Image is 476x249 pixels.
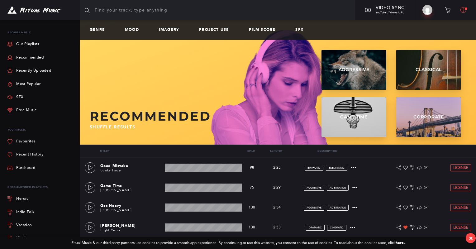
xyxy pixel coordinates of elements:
p: 98 [245,165,259,170]
p: 75 [245,185,259,190]
span: alternative [330,206,346,209]
div: Vacation [16,223,32,227]
span: ▾ [254,150,255,152]
a: Free Music [7,104,37,117]
a: Light Years [100,228,120,232]
p: [PERSON_NAME] [100,223,162,228]
a: Most Popular [7,77,40,90]
p: 2:25 [264,165,289,170]
span: dramatic [309,226,322,229]
div: × [469,235,473,242]
span: Shuffle results [90,124,135,130]
p: 130 [245,225,259,230]
a: SFX [295,28,309,32]
a: Project Use [199,28,234,32]
span: ▾ [281,150,282,152]
div: Heroic [16,197,29,201]
a: Classical [396,50,461,90]
a: Aggressive [321,50,386,90]
span: License [453,226,468,230]
span: Video Sync [376,5,405,10]
span: License [453,186,468,190]
span: License [453,206,468,210]
a: Title [100,149,109,152]
div: Ritual Music & our third party partners use cookies to provide a smooth app experience. By contin... [71,241,405,245]
a: Recently Uploaded [7,64,51,77]
span: electronic [329,166,345,169]
a: [PERSON_NAME] [100,188,131,192]
p: Game Time [100,183,162,189]
div: Indie Folk [16,210,35,214]
p: 2:29 [264,185,289,190]
a: Game Time [321,97,386,137]
a: Corporate [396,97,461,137]
a: Length [270,149,283,152]
p: Browse Music [7,27,75,38]
a: Recommended [7,51,44,64]
a: Favourites [7,135,36,148]
img: Marketing at Museum [422,5,432,15]
a: Vacation [7,219,75,232]
span: YouTube / Vimeo URL [376,11,404,14]
a: Purchased [7,161,35,175]
a: Film Score [249,28,280,32]
h2: Recommended [90,109,316,123]
span: License [453,166,468,170]
span: euphoric [307,166,321,169]
span: alternative [330,186,346,189]
a: Indie Folk [7,205,75,218]
p: Your Music [7,125,75,135]
span: aggressive [307,186,321,189]
div: Hip Hop [16,237,31,240]
a: here. [396,241,405,245]
div: Recommended Playlists [7,182,75,192]
p: Good Mistake [100,163,162,169]
a: Our Playlists [7,38,39,51]
p: 2:54 [264,205,289,210]
a: Mood [125,28,144,32]
a: [PERSON_NAME] [100,208,131,212]
a: SFX [7,91,24,104]
a: Imagery [159,28,184,32]
a: Looks Fade [100,168,121,172]
a: Bpm [247,149,255,152]
p: 2:53 [264,225,289,230]
p: Get Heavy [100,203,162,208]
a: Genre [90,28,110,32]
a: Heroic [7,192,75,205]
span: cinematic [330,226,344,229]
a: Recent History [7,148,43,161]
span: ▾ [107,150,109,152]
a: Hip Hop [7,232,75,245]
p: Description [289,150,366,152]
span: aggressive [307,206,321,209]
p: 130 [245,205,259,210]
